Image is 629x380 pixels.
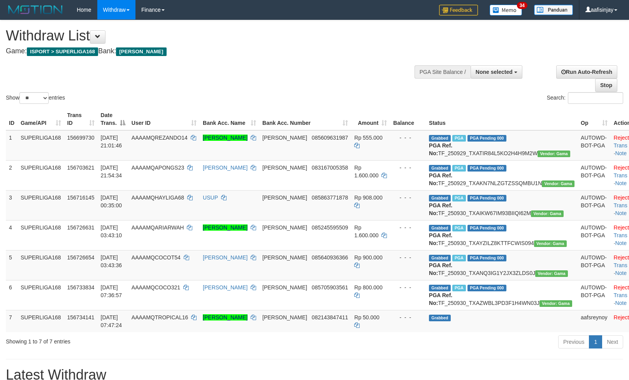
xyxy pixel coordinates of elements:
td: AUTOWD-BOT-PGA [578,160,610,190]
span: Rp 555.000 [354,135,382,141]
span: Grabbed [429,165,451,172]
img: MOTION_logo.png [6,4,65,16]
td: 4 [6,220,18,250]
div: PGA Site Balance / [415,65,471,79]
span: Rp 908.000 [354,194,382,201]
span: AAAAMQCOCOT54 [132,254,181,261]
span: Grabbed [429,255,451,261]
span: Grabbed [429,285,451,291]
span: 156703621 [67,165,95,171]
td: SUPERLIGA168 [18,310,64,332]
a: [PERSON_NAME] [203,314,248,320]
a: [PERSON_NAME] [203,254,248,261]
span: PGA Pending [467,255,506,261]
span: AAAAMQCOCO321 [132,284,180,291]
td: 6 [6,280,18,310]
h4: Game: Bank: [6,47,411,55]
span: Marked by aafchhiseyha [452,255,466,261]
span: 34 [517,2,527,9]
a: Next [602,335,623,348]
td: TF_250930_TXANQ3IG1Y2JX3ZLDS0J [426,250,578,280]
td: TF_250930_TXAYZILZ8KTTFCWIS094 [426,220,578,250]
td: SUPERLIGA168 [18,250,64,280]
th: Amount: activate to sort column ascending [351,108,390,130]
td: TF_250929_TXAKN7NLZGTZSSQMBU1N [426,160,578,190]
span: Copy 085705903561 to clipboard [312,284,348,291]
span: PGA Pending [467,195,506,201]
span: Vendor URL: https://trx31.1velocity.biz [531,210,564,217]
a: Note [615,180,627,186]
a: USUP [203,194,218,201]
b: PGA Ref. No: [429,172,452,186]
td: AUTOWD-BOT-PGA [578,280,610,310]
td: SUPERLIGA168 [18,280,64,310]
input: Search: [568,92,623,104]
span: AAAAMQTROPICAL16 [132,314,188,320]
span: 156733834 [67,284,95,291]
span: Marked by aafchhiseyha [452,195,466,201]
span: [PERSON_NAME] [262,165,307,171]
td: 3 [6,190,18,220]
td: AUTOWD-BOT-PGA [578,190,610,220]
span: Vendor URL: https://trx31.1velocity.biz [538,151,570,157]
div: - - - [393,284,423,291]
b: PGA Ref. No: [429,232,452,246]
th: Status [426,108,578,130]
span: Copy 082143847411 to clipboard [312,314,348,320]
span: Vendor URL: https://trx31.1velocity.biz [542,180,575,187]
span: [PERSON_NAME] [262,194,307,201]
span: 156726654 [67,254,95,261]
a: Previous [558,335,589,348]
span: PGA Pending [467,135,506,142]
span: Vendor URL: https://trx31.1velocity.biz [534,240,567,247]
th: Date Trans.: activate to sort column descending [98,108,128,130]
span: 156726631 [67,224,95,231]
span: [PERSON_NAME] [262,224,307,231]
b: PGA Ref. No: [429,292,452,306]
a: Note [615,210,627,216]
td: 2 [6,160,18,190]
span: [PERSON_NAME] [262,314,307,320]
span: Copy 083167005358 to clipboard [312,165,348,171]
span: Rp 50.000 [354,314,380,320]
td: AUTOWD-BOT-PGA [578,220,610,250]
div: Showing 1 to 7 of 7 entries [6,334,256,345]
div: - - - [393,164,423,172]
th: User ID: activate to sort column ascending [128,108,200,130]
td: 1 [6,130,18,161]
div: - - - [393,254,423,261]
th: Trans ID: activate to sort column ascending [64,108,98,130]
span: Copy 085640936366 to clipboard [312,254,348,261]
span: [DATE] 07:47:24 [101,314,122,328]
td: TF_250930_TXAIKW67IM93BIIQI62M [426,190,578,220]
td: SUPERLIGA168 [18,160,64,190]
span: PGA Pending [467,165,506,172]
span: None selected [476,69,513,75]
div: - - - [393,313,423,321]
b: PGA Ref. No: [429,202,452,216]
td: 7 [6,310,18,332]
span: [PERSON_NAME] [262,284,307,291]
span: Marked by aafchhiseyha [452,225,466,231]
span: Marked by aafchhiseyha [452,135,466,142]
div: - - - [393,224,423,231]
div: - - - [393,134,423,142]
span: [DATE] 03:43:36 [101,254,122,268]
button: None selected [471,65,522,79]
span: [PERSON_NAME] [262,135,307,141]
td: SUPERLIGA168 [18,190,64,220]
span: Grabbed [429,195,451,201]
span: PGA Pending [467,285,506,291]
td: TF_250930_TXAZWBL3PD3F1H4WN03J [426,280,578,310]
a: [PERSON_NAME] [203,135,248,141]
span: [DATE] 21:54:34 [101,165,122,179]
label: Show entries [6,92,65,104]
select: Showentries [19,92,49,104]
span: Grabbed [429,225,451,231]
span: Vendor URL: https://trx31.1velocity.biz [539,300,572,307]
span: [DATE] 03:43:10 [101,224,122,238]
th: Bank Acc. Name: activate to sort column ascending [200,108,259,130]
span: AAAAMQREZANDO14 [132,135,188,141]
span: PGA Pending [467,225,506,231]
span: Rp 900.000 [354,254,382,261]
